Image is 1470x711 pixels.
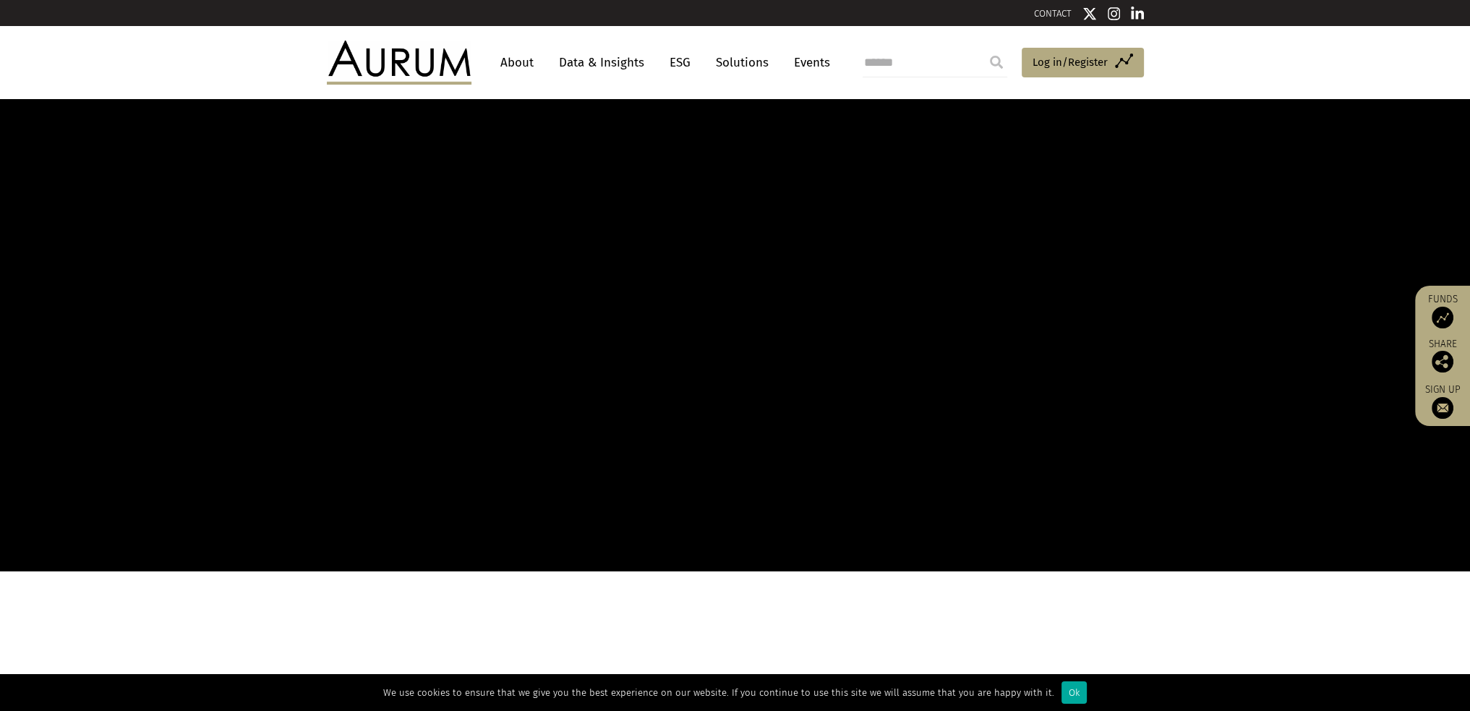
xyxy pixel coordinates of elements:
[493,49,541,76] a: About
[1082,7,1097,21] img: Twitter icon
[982,48,1011,77] input: Submit
[709,49,776,76] a: Solutions
[1022,48,1144,78] a: Log in/Register
[1033,54,1108,71] span: Log in/Register
[1034,8,1072,19] a: CONTACT
[1108,7,1121,21] img: Instagram icon
[1131,7,1144,21] img: Linkedin icon
[1432,351,1453,372] img: Share this post
[552,49,651,76] a: Data & Insights
[1422,383,1463,419] a: Sign up
[1432,307,1453,328] img: Access Funds
[1061,681,1087,704] div: Ok
[327,41,471,84] img: Aurum
[1422,339,1463,372] div: Share
[787,49,830,76] a: Events
[1422,293,1463,328] a: Funds
[1432,397,1453,419] img: Sign up to our newsletter
[662,49,698,76] a: ESG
